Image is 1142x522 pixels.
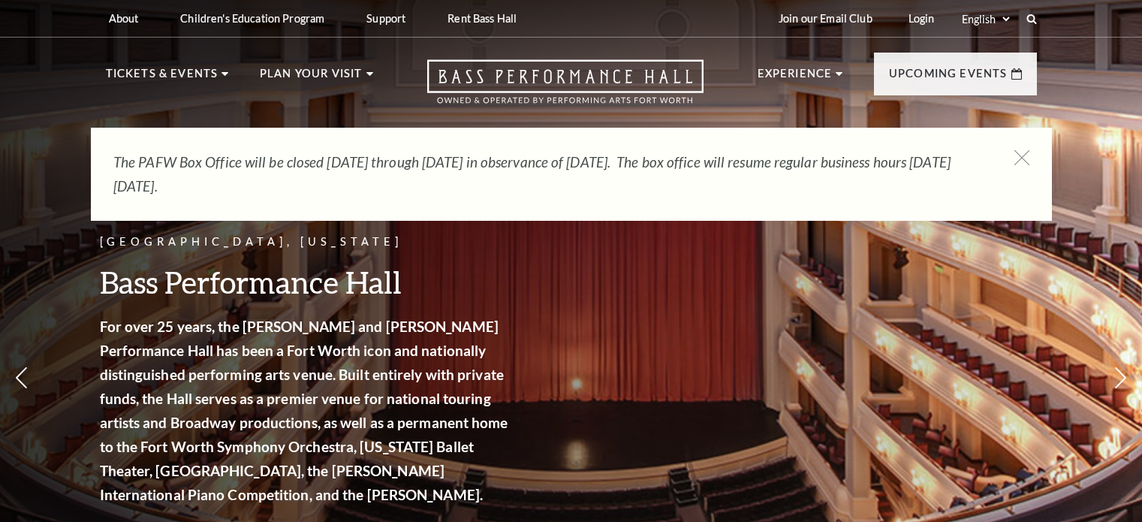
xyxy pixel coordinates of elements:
p: Tickets & Events [106,65,218,92]
p: Upcoming Events [889,65,1008,92]
p: About [109,12,139,25]
p: Plan Your Visit [260,65,363,92]
h3: Bass Performance Hall [100,263,513,301]
p: Support [366,12,405,25]
p: Children's Education Program [180,12,324,25]
p: Experience [758,65,833,92]
select: Select: [959,12,1012,26]
p: [GEOGRAPHIC_DATA], [US_STATE] [100,233,513,252]
strong: For over 25 years, the [PERSON_NAME] and [PERSON_NAME] Performance Hall has been a Fort Worth ico... [100,318,508,503]
p: Rent Bass Hall [447,12,517,25]
em: The PAFW Box Office will be closed [DATE] through [DATE] in observance of [DATE]. The box office ... [113,153,951,195]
